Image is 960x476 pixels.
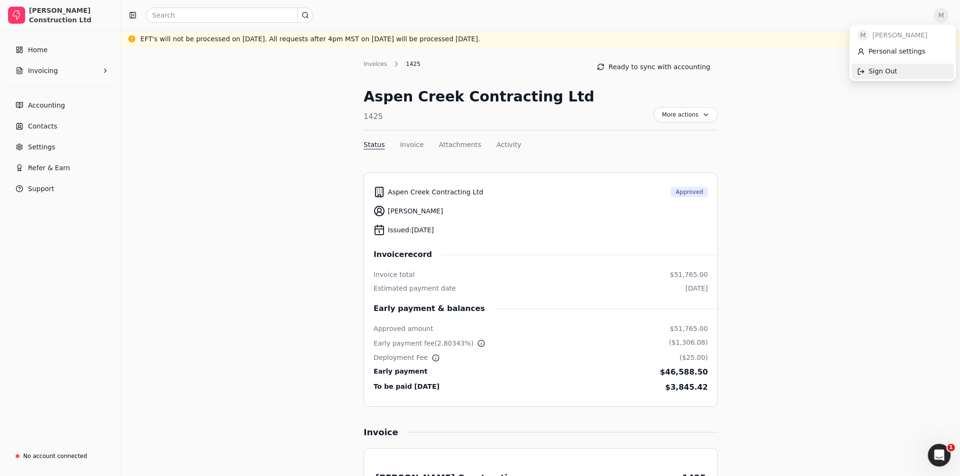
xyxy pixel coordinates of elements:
[670,324,708,334] div: $51,765.00
[23,452,87,460] div: No account connected
[364,140,385,150] button: Status
[374,284,456,293] div: Estimated payment date
[872,30,927,40] span: [PERSON_NAME]
[439,140,481,150] button: Attachments
[869,46,925,56] span: Personal settings
[28,184,54,194] span: Support
[374,270,415,280] div: Invoice total
[857,29,869,41] span: M
[140,34,480,44] div: EFT's will not be processed on [DATE]. All requests after 4pm MST on [DATE] will be processed [DA...
[669,338,708,349] div: ($1,306.08)
[28,163,70,173] span: Refer & Earn
[28,45,47,55] span: Home
[4,61,117,80] button: Invoicing
[374,339,435,347] span: Early payment fee
[660,366,708,378] div: $46,588.50
[364,426,408,439] div: Invoice
[28,101,65,110] span: Accounting
[401,60,425,68] div: 1425
[435,339,474,347] span: ( 2.80343 %)
[4,179,117,198] button: Support
[4,448,117,465] a: No account connected
[4,137,117,156] a: Settings
[670,270,708,280] div: $51,765.00
[374,303,494,314] span: Early payment & balances
[686,284,708,293] div: [DATE]
[665,382,708,393] div: $3,845.42
[374,249,441,260] span: Invoice record
[4,158,117,177] button: Refer & Earn
[374,353,428,363] span: Deployment Fee
[933,8,949,23] button: M
[388,206,443,216] span: [PERSON_NAME]
[29,6,113,25] div: [PERSON_NAME] Construction Ltd
[4,117,117,136] a: Contacts
[364,111,594,122] div: 1425
[28,142,55,152] span: Settings
[374,324,433,334] div: Approved amount
[4,40,117,59] a: Home
[850,25,956,81] div: M
[589,59,718,74] button: Ready to sync with accounting
[146,8,313,23] input: Search
[28,66,58,76] span: Invoicing
[4,96,117,115] a: Accounting
[947,444,955,451] span: 1
[928,444,951,467] iframe: Intercom live chat
[679,353,708,363] div: ($25.00)
[496,140,521,150] button: Activity
[400,140,424,150] button: Invoice
[28,121,57,131] span: Contacts
[374,382,439,393] div: To be paid [DATE]
[676,188,703,196] span: Approved
[374,366,428,378] div: Early payment
[654,107,718,122] button: More actions
[869,66,897,76] span: Sign Out
[388,225,434,235] span: Issued: [DATE]
[364,86,594,107] div: Aspen Creek Contracting Ltd
[364,59,425,69] nav: Breadcrumb
[364,60,392,68] div: Invoices
[388,187,483,197] span: Aspen Creek Contracting Ltd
